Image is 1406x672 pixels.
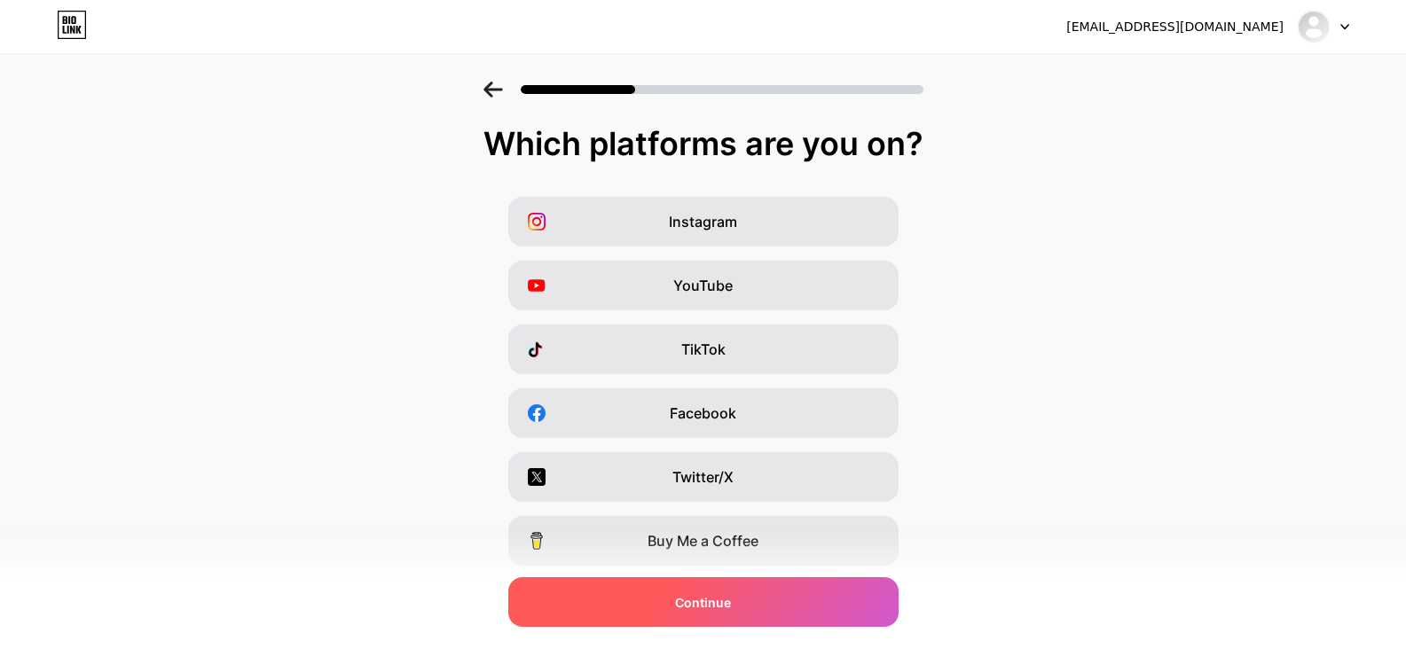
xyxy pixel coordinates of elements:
[675,593,731,612] span: Continue
[648,530,758,551] span: Buy Me a Coffee
[670,402,736,424] span: Facebook
[1066,18,1284,36] div: [EMAIL_ADDRESS][DOMAIN_NAME]
[673,275,733,296] span: YouTube
[672,466,734,488] span: Twitter/X
[18,126,1388,161] div: Which platforms are you on?
[1297,10,1331,43] img: fullmoonsclub
[669,211,737,232] span: Instagram
[681,339,726,360] span: TikTok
